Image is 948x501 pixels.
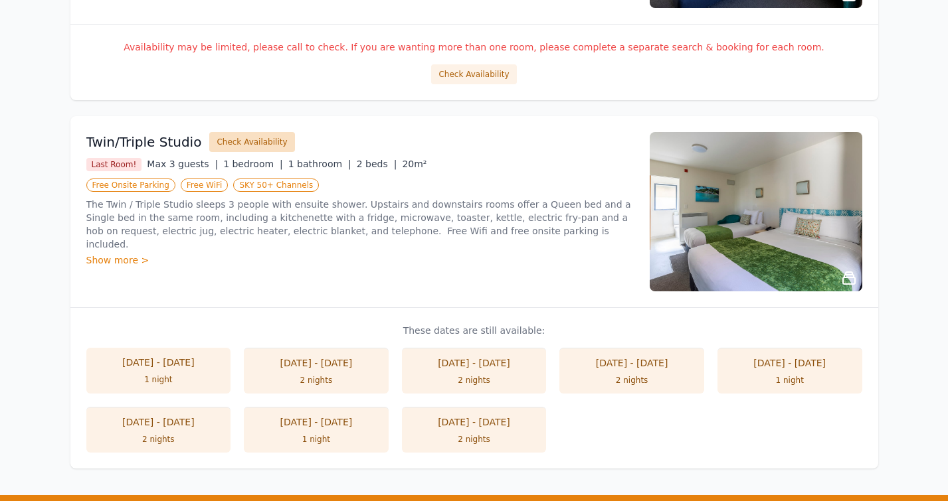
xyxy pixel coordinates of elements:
p: The Twin / Triple Studio sleeps 3 people with ensuite shower. Upstairs and downstairs rooms offer... [86,198,634,251]
span: 20m² [402,159,427,169]
div: [DATE] - [DATE] [573,356,691,370]
button: Check Availability [209,132,294,152]
span: SKY 50+ Channels [233,179,319,192]
div: [DATE] - [DATE] [257,356,375,370]
span: 1 bedroom | [223,159,283,169]
div: 2 nights [100,434,218,445]
div: [DATE] - [DATE] [100,356,218,369]
div: [DATE] - [DATE] [415,356,533,370]
span: 1 bathroom | [288,159,351,169]
span: Last Room! [86,158,142,171]
div: 2 nights [257,375,375,386]
button: Check Availability [431,64,516,84]
div: [DATE] - [DATE] [257,415,375,429]
div: [DATE] - [DATE] [731,356,849,370]
span: Free Onsite Parking [86,179,175,192]
div: 2 nights [415,434,533,445]
div: 1 night [257,434,375,445]
div: 1 night [100,374,218,385]
h3: Twin/Triple Studio [86,133,202,151]
div: Show more > [86,253,634,267]
div: [DATE] - [DATE] [415,415,533,429]
p: Availability may be limited, please call to check. If you are wanting more than one room, please ... [86,40,862,54]
div: 2 nights [415,375,533,386]
span: Free WiFi [181,179,229,192]
span: 2 beds | [357,159,397,169]
div: 2 nights [573,375,691,386]
p: These dates are still available: [86,324,862,337]
div: 1 night [731,375,849,386]
span: Max 3 guests | [147,159,218,169]
div: [DATE] - [DATE] [100,415,218,429]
